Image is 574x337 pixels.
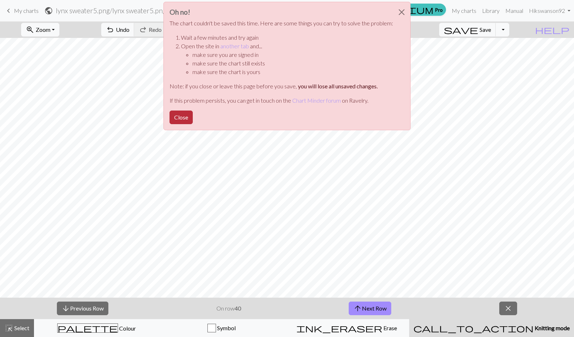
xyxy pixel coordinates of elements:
[5,323,13,333] span: highlight_alt
[159,319,284,337] button: Symbol
[235,305,241,312] strong: 40
[192,68,393,76] li: make sure the chart is yours
[216,304,241,313] p: On row
[170,82,393,91] p: Note: if you close or leave this page before you save,
[409,319,574,337] button: Knitting mode
[192,50,393,59] li: make sure you are signed in
[13,324,29,331] span: Select
[62,303,70,313] span: arrow_downward
[298,83,378,89] strong: you will lose all unsaved changes.
[216,324,236,331] span: Symbol
[192,59,393,68] li: make sure the chart still exists
[220,43,249,49] a: another tab
[170,8,393,16] h3: Oh no!
[534,324,570,331] span: Knitting mode
[504,303,512,313] span: close
[181,42,393,76] li: Open the site in and...
[170,96,393,105] p: If this problem persists, you can get in touch on the on Ravelry.
[170,19,393,28] p: The chart couldn't be saved this time. Here are some things you can try to solve the problem:
[34,319,159,337] button: Colour
[296,323,382,333] span: ink_eraser
[181,33,393,42] li: Wait a few minutes and try again
[118,325,136,332] span: Colour
[170,111,193,124] button: Close
[284,319,409,337] button: Erase
[353,303,362,313] span: arrow_upward
[58,323,118,333] span: palette
[382,324,397,331] span: Erase
[349,302,391,315] button: Next Row
[413,323,534,333] span: call_to_action
[393,2,410,22] button: Close
[57,302,108,315] button: Previous Row
[292,97,341,104] a: Chart Minder forum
